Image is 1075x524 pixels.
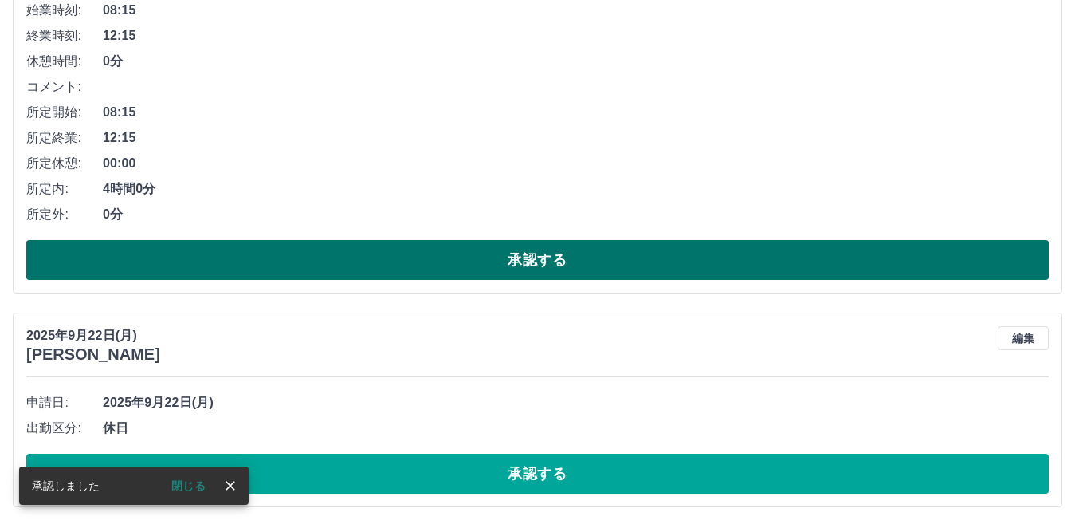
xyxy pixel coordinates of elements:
[218,474,242,498] button: close
[159,474,218,498] button: 閉じる
[103,179,1049,199] span: 4時間0分
[103,154,1049,173] span: 00:00
[26,454,1049,494] button: 承認する
[26,419,103,438] span: 出勤区分:
[103,1,1049,20] span: 08:15
[26,77,103,97] span: コメント:
[103,128,1049,148] span: 12:15
[103,393,1049,412] span: 2025年9月22日(月)
[26,326,160,345] p: 2025年9月22日(月)
[103,205,1049,224] span: 0分
[26,154,103,173] span: 所定休憩:
[26,103,103,122] span: 所定開始:
[26,393,103,412] span: 申請日:
[26,26,103,45] span: 終業時刻:
[26,179,103,199] span: 所定内:
[103,419,1049,438] span: 休日
[26,205,103,224] span: 所定外:
[32,471,100,500] div: 承認しました
[103,26,1049,45] span: 12:15
[26,240,1049,280] button: 承認する
[26,345,160,364] h3: [PERSON_NAME]
[26,1,103,20] span: 始業時刻:
[103,103,1049,122] span: 08:15
[26,52,103,71] span: 休憩時間:
[103,52,1049,71] span: 0分
[26,128,103,148] span: 所定終業:
[998,326,1049,350] button: 編集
